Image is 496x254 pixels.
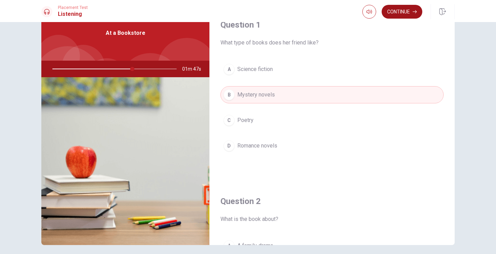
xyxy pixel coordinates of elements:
[224,64,235,75] div: A
[237,116,254,124] span: Poetry
[220,137,444,154] button: DRomance novels
[224,89,235,100] div: B
[182,61,207,77] span: 01m 47s
[220,19,444,30] h4: Question 1
[41,77,209,245] img: At a Bookstore
[220,196,444,207] h4: Question 2
[224,115,235,126] div: C
[106,29,145,37] span: At a Bookstore
[220,112,444,129] button: CPoetry
[224,240,235,251] div: A
[220,39,444,47] span: What type of books does her friend like?
[237,142,277,150] span: Romance novels
[237,91,275,99] span: Mystery novels
[237,65,273,73] span: Science fiction
[58,10,88,18] h1: Listening
[220,215,444,223] span: What is the book about?
[220,61,444,78] button: AScience fiction
[382,5,422,19] button: Continue
[58,5,88,10] span: Placement Test
[220,86,444,103] button: BMystery novels
[237,242,273,250] span: A family drama
[224,140,235,151] div: D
